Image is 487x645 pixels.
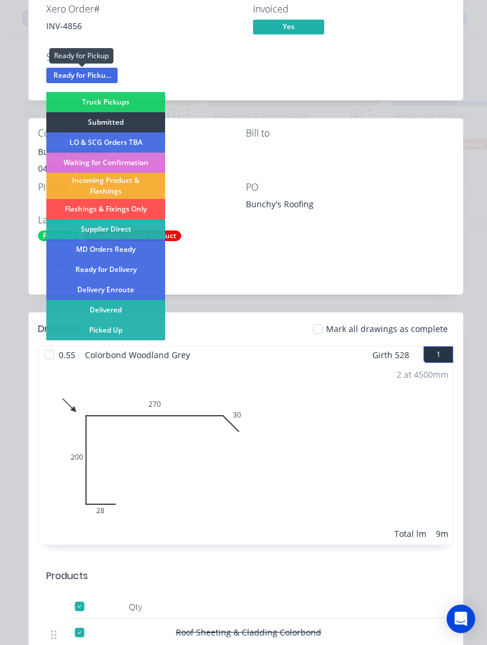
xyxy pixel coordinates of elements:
div: Notes [46,260,445,271]
div: Ready for Pickup [49,48,113,64]
button: Ready for Picku... [46,68,118,86]
div: Flashings [38,230,80,241]
span: Colorbond Woodland Grey [80,346,195,363]
div: MD Orders Ready [46,239,165,260]
div: Drawings [38,322,80,336]
span: Roof Sheeting & Cladding Colorbond [176,627,321,638]
div: INV-4856 [46,20,239,32]
div: Qty [100,595,171,619]
div: Bunchy's Roofing0415 245 559 [38,144,246,182]
div: Bunchy's Roofing [246,198,394,214]
span: Ready for Picku... [46,68,118,83]
div: Open Intercom Messenger [447,605,475,633]
div: Delivered [46,300,165,320]
div: Status [46,52,239,63]
div: Products [46,569,88,583]
div: PO [246,182,454,193]
div: 028200270302 at 4500mmTotal lm9m [39,363,453,545]
div: Supplier Direct [46,219,165,239]
div: 9m [436,527,448,540]
div: LO & SCG Orders TBA [46,132,165,153]
div: 2 at 4500mm [397,368,448,381]
div: Truck Pickups [46,92,165,112]
div: 0415 245 559 [38,160,246,177]
div: Pick up [38,182,246,193]
div: Bunchy's Roofing [38,144,246,160]
span: 0.55 [54,346,80,363]
span: Girth 528 [372,346,409,363]
button: 1 [423,346,453,363]
div: Ready for Delivery [46,260,165,280]
div: Total lm [394,527,426,540]
div: Xero Order # [46,4,239,15]
div: Labels [38,214,246,226]
span: Mark all drawings as complete [326,322,448,335]
div: Delivery Enroute [46,280,165,300]
div: Picked Up [46,320,165,340]
div: Flashings & Fixings Only [46,199,165,219]
div: Bill to [246,128,454,139]
span: Yes [253,20,324,34]
div: Waiting for Confirmation [46,153,165,173]
div: Incoming Product & Flashings [46,173,165,199]
div: Contact [38,128,246,139]
div: Invoiced [253,4,445,15]
div: Submitted [46,112,165,132]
